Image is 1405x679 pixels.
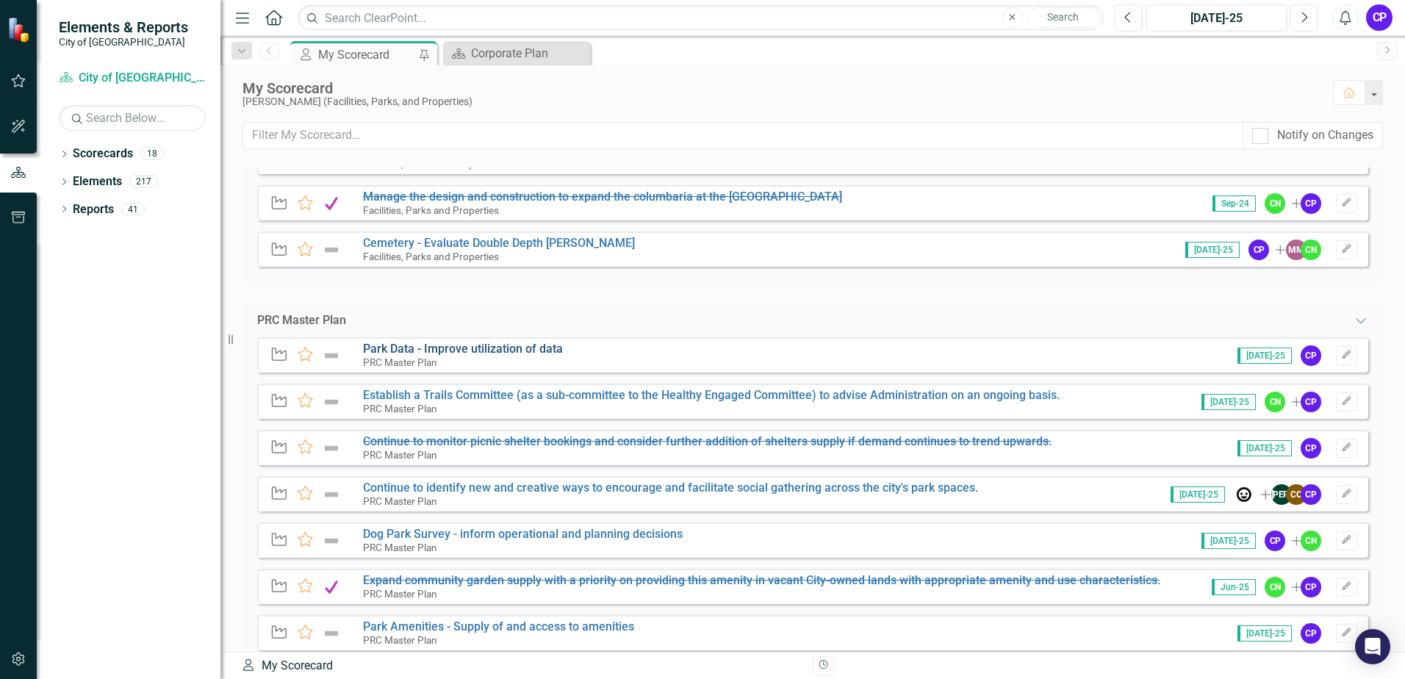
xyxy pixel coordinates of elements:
button: Search [1027,7,1100,28]
div: [DATE]-25 [1151,10,1282,27]
div: CN [1301,240,1321,260]
small: Facilities, Parks and Properties [363,158,499,170]
span: Jun-25 [1212,579,1256,595]
a: Elements [73,173,122,190]
div: My Scorecard [318,46,415,64]
input: Search Below... [59,105,206,131]
div: 18 [140,148,164,160]
div: CP [1248,240,1269,260]
a: Scorecards [73,145,133,162]
small: PRC Master Plan [363,542,437,553]
div: Open Intercom Messenger [1355,629,1390,664]
a: Dog Park Survey - inform operational and planning decisions [363,527,683,541]
div: 217 [129,176,158,188]
div: CN [1265,193,1285,214]
img: Not Defined [322,439,341,457]
input: Search ClearPoint... [298,5,1104,31]
a: Reports [73,201,114,218]
img: Not Defined [322,347,341,364]
img: Not Defined [322,486,341,503]
div: My Scorecard [242,80,1318,96]
span: [DATE]-25 [1237,440,1292,456]
div: CP [1301,392,1321,412]
small: Facilities, Parks and Properties [363,204,499,216]
div: 41 [121,203,145,215]
div: MM [1286,240,1307,260]
span: Elements & Reports [59,18,188,36]
span: [DATE]-25 [1185,242,1240,258]
small: PRC Master Plan [363,403,437,414]
span: Search [1047,11,1079,23]
small: PRC Master Plan [363,495,437,507]
input: Filter My Scorecard... [242,122,1243,149]
div: CN [1265,577,1285,597]
img: Complete [322,195,341,212]
div: CP [1301,345,1321,366]
span: Sep-24 [1212,195,1256,212]
a: Park Data - Improve utilization of data [363,342,563,356]
small: City of [GEOGRAPHIC_DATA] [59,36,188,48]
div: Notify on Changes [1277,127,1373,144]
img: Complete [322,578,341,596]
div: PRC Master Plan [257,312,346,329]
a: Manage the design and construction to expand the columbaria at the [GEOGRAPHIC_DATA] [363,190,842,204]
div: CP [1301,484,1321,505]
a: City of [GEOGRAPHIC_DATA] Corporate Plan [59,70,206,87]
div: CP [1301,623,1321,644]
img: Not Defined [322,241,341,259]
div: CN [1265,392,1285,412]
a: Establish a Trails Committee (as a sub-committee to the Healthy Engaged Committee) to advise Admi... [363,388,1060,402]
div: CC [1286,484,1307,505]
a: Continue to identify new and creative ways to encourage and facilitate social gathering across th... [363,481,978,495]
a: Expand community garden supply with a priority on providing this amenity in vacant City-owned lan... [363,573,1160,587]
small: Facilities, Parks and Properties [363,251,499,262]
img: Not Defined [322,393,341,411]
span: [DATE]-25 [1237,625,1292,642]
div: CP [1301,193,1321,214]
div: [PERSON_NAME] [1271,484,1292,505]
div: CP [1301,438,1321,459]
span: [DATE]-25 [1201,533,1256,549]
div: Corporate Plan [471,44,586,62]
small: PRC Master Plan [363,634,437,646]
div: CP [1301,577,1321,597]
small: PRC Master Plan [363,356,437,368]
a: Continue to monitor picnic shelter bookings and consider further addition of shelters supply if d... [363,434,1052,448]
img: Russ Brummer [1234,484,1254,505]
a: Park Amenities - Supply of and access to amenities [363,619,634,633]
span: [DATE]-25 [1171,486,1225,503]
a: Cemetery - Evaluate Double Depth [PERSON_NAME] [363,236,635,250]
small: PRC Master Plan [363,449,437,461]
div: CN [1301,531,1321,551]
button: CP [1366,4,1393,31]
span: [DATE]-25 [1237,348,1292,364]
a: Corporate Plan [447,44,586,62]
img: ClearPoint Strategy [7,17,33,43]
div: CP [1265,531,1285,551]
small: PRC Master Plan [363,588,437,600]
img: Not Defined [322,532,341,550]
div: My Scorecard [241,658,802,675]
div: [PERSON_NAME] (Facilities, Parks, and Properties) [242,96,1318,107]
img: Not Defined [322,625,341,642]
span: [DATE]-25 [1201,394,1256,410]
button: [DATE]-25 [1146,4,1287,31]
